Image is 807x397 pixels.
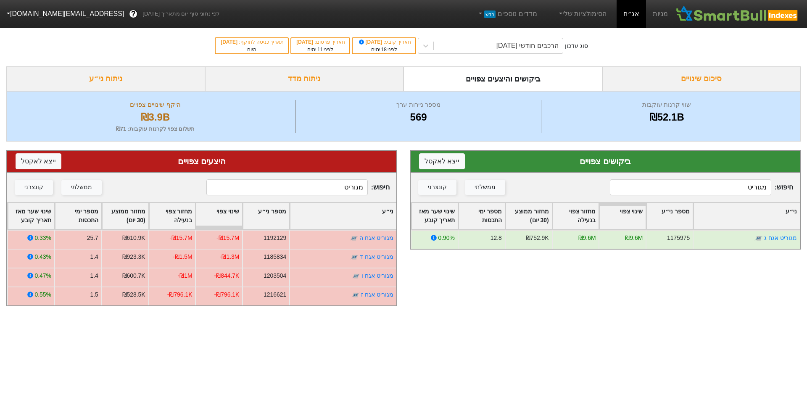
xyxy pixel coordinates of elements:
button: ממשלתי [61,180,102,195]
div: ניתוח ני״ע [6,66,205,91]
span: ? [131,8,136,20]
div: -₪796.1K [167,290,193,299]
div: -₪15.7M [216,234,239,242]
span: 11 [317,47,323,53]
div: ₪9.6M [625,234,643,242]
div: ₪752.9K [526,234,549,242]
div: לפני ימים [357,46,411,53]
img: tase link [350,234,358,242]
div: -₪1M [178,271,193,280]
a: מגוריט אגח ו [361,272,393,279]
div: סוג עדכון [565,42,588,50]
div: סיכום שינויים [602,66,801,91]
div: ביקושים והיצעים צפויים [403,66,602,91]
div: תאריך פרסום : [295,38,345,46]
a: מגוריט אגח ג [764,234,797,241]
div: ₪610.9K [122,234,145,242]
div: ₪52.1B [543,110,790,125]
div: ביקושים צפויים [419,155,791,168]
a: הסימולציות שלי [554,5,610,22]
span: היום [247,47,256,53]
img: tase link [754,234,763,242]
div: Toggle SortBy [459,203,505,229]
span: [DATE] [358,39,384,45]
div: Toggle SortBy [599,203,646,229]
div: קונצרני [24,183,43,192]
div: -₪844.7K [214,271,240,280]
div: 1.5 [90,290,98,299]
div: Toggle SortBy [102,203,148,229]
div: הרכבים חודשי [DATE] [496,41,559,51]
div: 569 [298,110,539,125]
div: 1216621 [264,290,286,299]
a: מגוריט אגח ד [360,253,393,260]
div: Toggle SortBy [149,203,195,229]
div: תאריך כניסה לתוקף : [220,38,284,46]
div: ניתוח מדד [205,66,404,91]
div: קונצרני [428,183,447,192]
div: לפני ימים [295,46,345,53]
div: ₪923.3K [122,252,145,261]
div: ₪9.6M [578,234,596,242]
button: קונצרני [15,180,53,195]
div: שווי קרנות עוקבות [543,100,790,110]
div: 1185834 [264,252,286,261]
div: ₪528.5K [122,290,145,299]
div: היצעים צפויים [16,155,388,168]
div: Toggle SortBy [196,203,242,229]
a: מדדים נוספיםחדש [474,5,541,22]
span: חדש [484,11,496,18]
div: ₪3.9B [17,110,293,125]
div: 1203504 [264,271,286,280]
div: ממשלתי [71,183,92,192]
a: מגוריט אגח ז [361,291,393,298]
input: 96 רשומות... [610,179,771,195]
img: tase link [352,272,360,280]
div: 0.43% [34,252,51,261]
div: 1192129 [264,234,286,242]
div: 1.4 [90,271,98,280]
div: Toggle SortBy [55,203,101,229]
div: ממשלתי [475,183,496,192]
button: ייצא לאקסל [419,153,465,169]
a: מגוריט אגח ה [359,234,393,241]
div: 0.47% [34,271,51,280]
div: Toggle SortBy [646,203,693,229]
span: חיפוש : [610,179,793,195]
span: 18 [381,47,387,53]
div: 12.8 [491,234,502,242]
div: Toggle SortBy [411,203,458,229]
div: Toggle SortBy [243,203,289,229]
div: -₪1.3M [220,252,240,261]
div: -₪1.5M [173,252,193,261]
div: Toggle SortBy [506,203,552,229]
img: tase link [351,291,360,299]
img: tase link [350,253,359,261]
div: -₪15.7M [169,234,192,242]
button: ייצא לאקסל [16,153,61,169]
div: 0.33% [34,234,51,242]
span: חיפוש : [206,179,390,195]
div: Toggle SortBy [8,203,54,229]
div: 25.7 [87,234,98,242]
img: SmartBull [675,5,800,22]
div: Toggle SortBy [290,203,396,229]
div: Toggle SortBy [553,203,599,229]
button: קונצרני [418,180,456,195]
div: 1175975 [667,234,690,242]
div: 0.90% [438,234,454,242]
div: 0.55% [34,290,51,299]
button: ממשלתי [465,180,505,195]
div: היקף שינויים צפויים [17,100,293,110]
div: תאריך קובע : [357,38,411,46]
div: 1.4 [90,252,98,261]
span: [DATE] [221,39,239,45]
span: לפי נתוני סוף יום מתאריך [DATE] [142,10,219,18]
div: ₪600.7K [122,271,145,280]
span: [DATE] [296,39,314,45]
div: מספר ניירות ערך [298,100,539,110]
input: 473 רשומות... [206,179,368,195]
div: תשלום צפוי לקרנות עוקבות : ₪71 [17,125,293,133]
div: Toggle SortBy [694,203,800,229]
div: -₪796.1K [214,290,240,299]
